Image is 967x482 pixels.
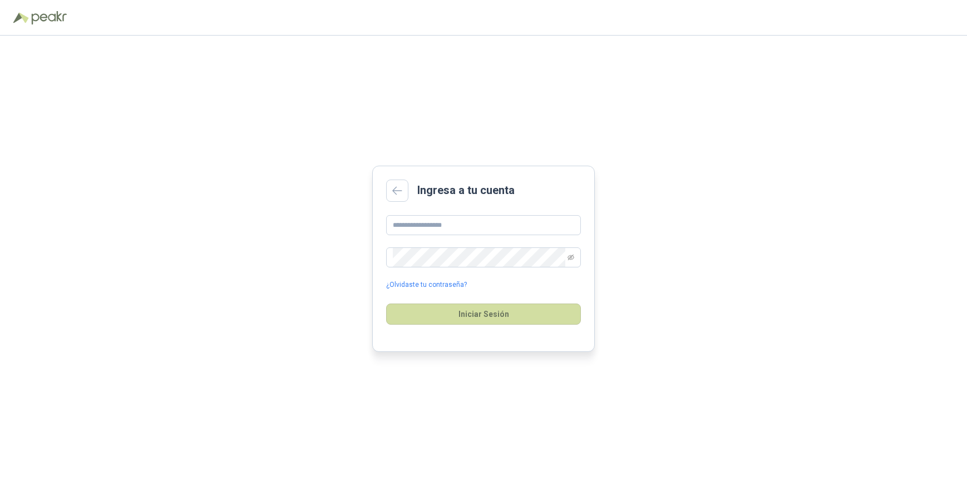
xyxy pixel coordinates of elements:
[568,254,574,261] span: eye-invisible
[31,11,67,24] img: Peakr
[417,182,515,199] h2: Ingresa a tu cuenta
[386,304,581,325] button: Iniciar Sesión
[13,12,29,23] img: Logo
[386,280,467,290] a: ¿Olvidaste tu contraseña?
